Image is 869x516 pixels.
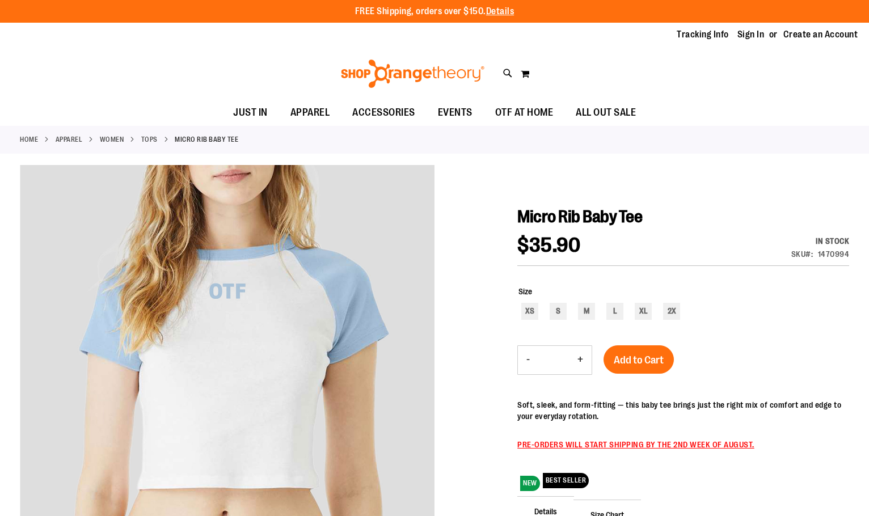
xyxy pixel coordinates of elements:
span: OTF AT HOME [495,100,554,125]
span: EVENTS [438,100,473,125]
div: 1470994 [818,248,850,260]
strong: SKU [791,249,813,259]
a: WOMEN [100,134,124,145]
p: FREE Shipping, orders over $150. [355,5,514,18]
a: Tops [141,134,158,145]
button: Increase product quantity [569,346,592,374]
a: Details [486,6,514,16]
div: Availability [791,235,850,247]
button: Decrease product quantity [518,346,538,374]
a: APPAREL [56,134,83,145]
span: Micro Rib Baby Tee [517,207,642,226]
div: XL [635,303,652,320]
button: Add to Cart [604,345,674,374]
div: In stock [791,235,850,247]
p: Soft, sleek, and form-fitting — this baby tee brings just the right mix of comfort and edge to yo... [517,399,849,422]
span: Add to Cart [614,354,664,366]
div: S [550,303,567,320]
span: ACCESSORIES [352,100,415,125]
a: Tracking Info [677,28,729,41]
span: $35.90 [517,234,580,257]
input: Product quantity [538,346,569,374]
div: L [606,303,623,320]
img: Shop Orangetheory [339,60,486,88]
span: NEW [520,476,540,491]
span: ALL OUT SALE [576,100,636,125]
a: Create an Account [783,28,858,41]
span: APPAREL [290,100,330,125]
span: PRE-ORDERS WILL START SHIPPING BY THE 2ND WEEK OF AUGUST. [517,440,754,449]
div: 2X [663,303,680,320]
a: Sign In [737,28,765,41]
strong: Micro Rib Baby Tee [175,134,238,145]
span: BEST SELLER [543,473,589,488]
span: Size [518,287,532,296]
a: Home [20,134,38,145]
span: JUST IN [233,100,268,125]
div: M [578,303,595,320]
div: XS [521,303,538,320]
